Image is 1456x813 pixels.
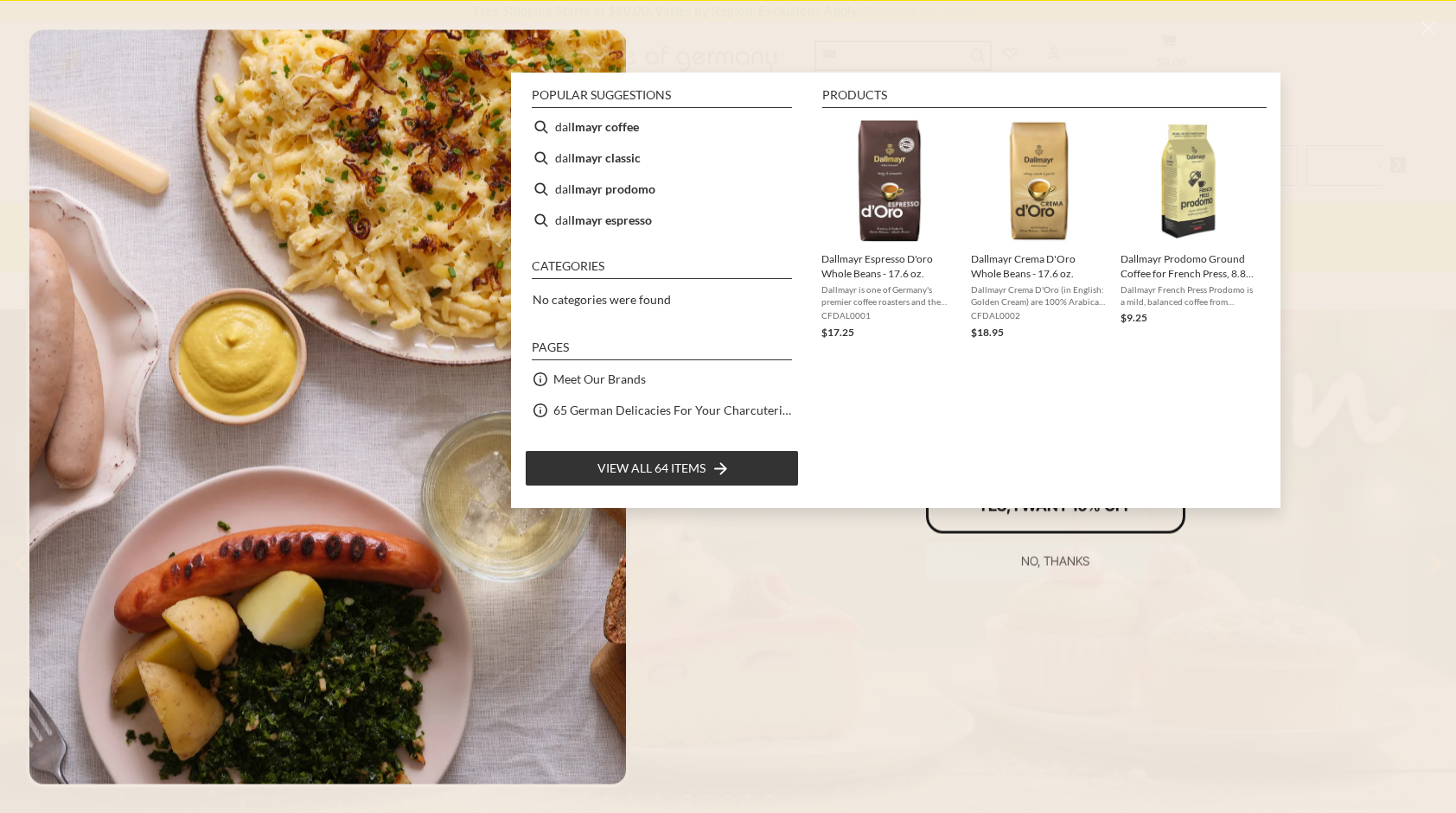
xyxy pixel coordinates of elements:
[821,283,957,308] span: Dallmayr is one of Germany's premier coffee roasters and the Espresso D'Oro Whole Beans do justic...
[511,73,1280,508] div: Instant Search Results
[572,148,641,168] b: lmayr classic
[525,205,799,236] li: dallmayr espresso
[814,111,964,348] li: Dallmayr Espresso D'oro Whole Beans - 17.6 oz.
[525,395,799,426] li: 65 German Delicacies For Your Charcuterie Board
[525,111,799,143] li: dallmayr coffee
[1121,311,1147,324] span: $9.25
[821,309,957,321] span: CFDAL0001
[572,210,652,230] b: lmayr espresso
[821,251,957,281] span: Dallmayr Espresso D'oro Whole Beans - 17.6 oz.
[533,292,671,307] span: No categories were found
[532,89,792,108] li: Popular suggestions
[572,117,639,137] b: lmayr coffee
[525,364,799,395] li: Meet Our Brands
[1121,283,1256,308] span: Dallmayr French Press Prodomo is a mild, balanced coffee from Arabica Beans. In 250g bag. Especia...
[971,283,1107,308] span: Dallmayr Crema D'Oro (in English: Golden Cream) are 100% Arabica beans, perfectly roasted like es...
[821,326,854,339] span: $17.25
[971,309,1107,321] span: CFDAL0002
[553,400,792,420] a: 65 German Delicacies For Your Charcuterie Board
[572,179,655,199] b: lmayr prodomo
[821,118,957,341] a: Dallmayr Espresso D'oro Whole Beans - 17.6 oz.Dallmayr is one of Germany's premier coffee roaster...
[597,459,706,478] span: View all 64 items
[971,118,1107,341] a: Dallmayr Crema D'Oro Whole Beans - 17.6 oz.Dallmayr Crema D'Oro (in English: Golden Cream) are 10...
[1114,111,1263,348] li: Dallmayr Prodomo Ground Coffee for French Press, 8.8 oz.
[532,260,792,279] li: Categories
[1121,118,1256,341] a: Prodomo French Press Ground CoffeeDallmayr Prodomo Ground Coffee for French Press, 8.8 oz.Dallmay...
[964,111,1114,348] li: Dallmayr Crema D'Oro Whole Beans - 17.6 oz.
[553,369,646,389] a: Meet Our Brands
[971,326,1004,339] span: $18.95
[532,341,792,360] li: Pages
[971,251,1107,281] span: Dallmayr Crema D'Oro Whole Beans - 17.6 oz.
[525,450,799,486] li: View all 64 items
[822,89,1267,108] li: Products
[525,174,799,205] li: dallmayr prodomo
[1126,118,1251,244] img: Prodomo French Press Ground Coffee
[525,143,799,174] li: dallmayr classic
[1121,251,1256,281] span: Dallmayr Prodomo Ground Coffee for French Press, 8.8 oz.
